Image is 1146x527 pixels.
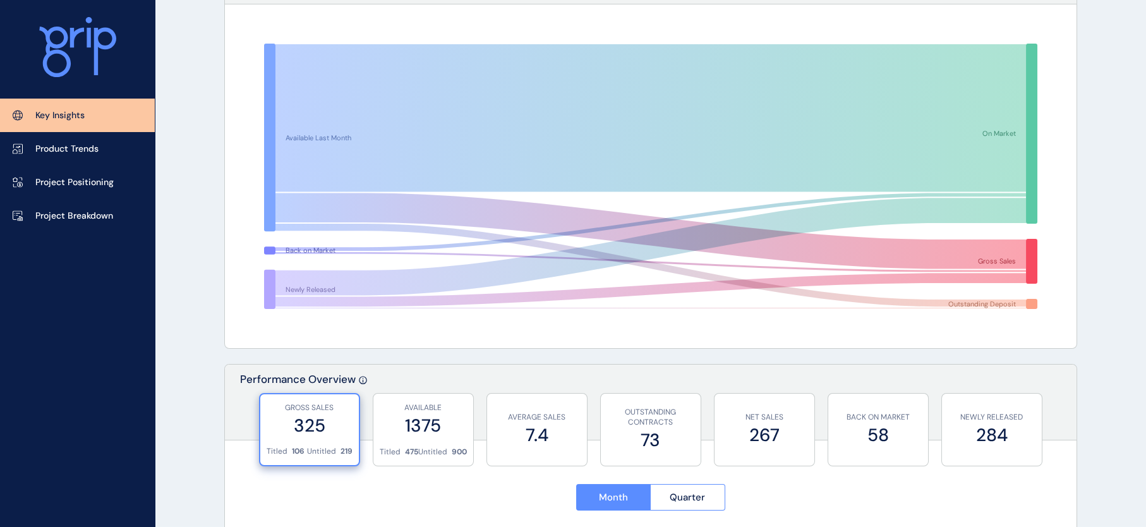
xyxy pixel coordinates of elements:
[380,413,467,438] label: 1375
[721,423,808,447] label: 267
[418,447,447,457] p: Untitled
[35,143,99,155] p: Product Trends
[267,403,353,413] p: GROSS SALES
[835,423,922,447] label: 58
[35,176,114,189] p: Project Positioning
[607,428,694,452] label: 73
[607,407,694,428] p: OUTSTANDING CONTRACTS
[240,372,356,440] p: Performance Overview
[452,447,467,457] p: 900
[292,446,305,457] p: 106
[493,412,581,423] p: AVERAGE SALES
[599,491,628,504] span: Month
[721,412,808,423] p: NET SALES
[380,447,401,457] p: Titled
[267,413,353,438] label: 325
[341,446,353,457] p: 219
[380,403,467,413] p: AVAILABLE
[35,210,113,222] p: Project Breakdown
[948,412,1035,423] p: NEWLY RELEASED
[650,484,725,511] button: Quarter
[267,446,287,457] p: Titled
[35,109,85,122] p: Key Insights
[670,491,705,504] span: Quarter
[405,447,418,457] p: 475
[835,412,922,423] p: BACK ON MARKET
[493,423,581,447] label: 7.4
[307,446,336,457] p: Untitled
[576,484,651,511] button: Month
[948,423,1035,447] label: 284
